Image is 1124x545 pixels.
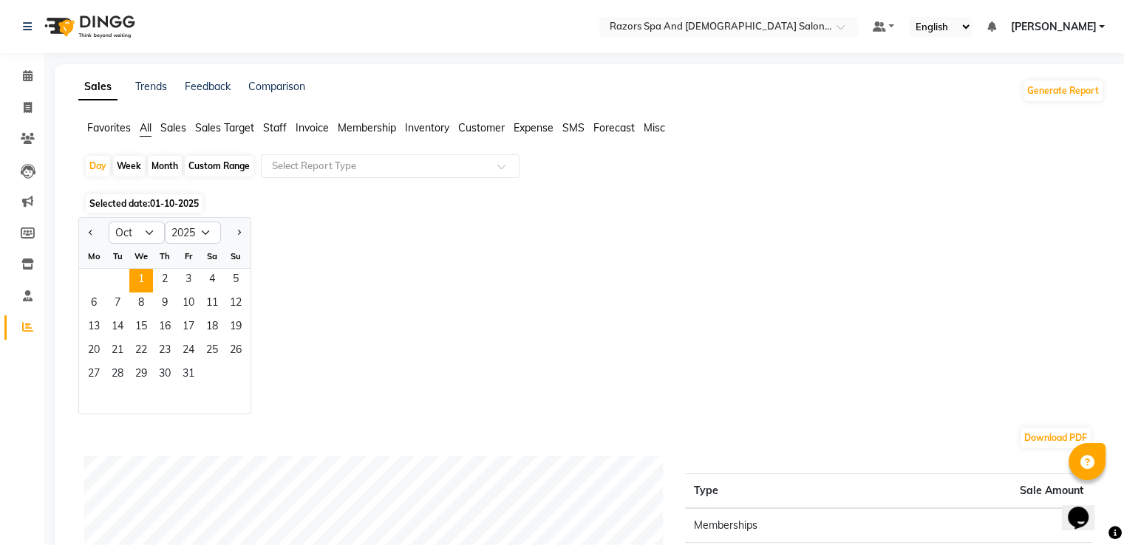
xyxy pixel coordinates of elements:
span: Staff [263,121,287,134]
div: Week [113,156,145,176]
span: [PERSON_NAME] [1010,19,1096,35]
span: 5 [224,269,248,292]
span: Customer [458,121,505,134]
span: SMS [562,121,585,134]
div: Sunday, October 26, 2025 [224,340,248,363]
div: Thursday, October 9, 2025 [153,292,177,316]
a: Comparison [248,80,305,93]
div: Wednesday, October 1, 2025 [129,269,153,292]
span: 31 [177,363,200,387]
button: Next month [233,221,245,244]
div: We [129,244,153,268]
th: Type [685,474,888,509]
span: 19 [224,316,248,340]
a: Sales [78,74,117,100]
div: Tu [106,244,129,268]
span: Misc [644,121,665,134]
span: 9 [153,292,177,316]
button: Previous month [85,221,97,244]
div: Sunday, October 12, 2025 [224,292,248,316]
div: Friday, October 24, 2025 [177,340,200,363]
span: 25 [200,340,224,363]
span: 11 [200,292,224,316]
span: 4 [200,269,224,292]
a: Feedback [185,80,231,93]
th: Sale Amount [889,474,1092,509]
span: 14 [106,316,129,340]
div: Wednesday, October 22, 2025 [129,340,153,363]
div: Su [224,244,248,268]
div: Saturday, October 25, 2025 [200,340,224,363]
td: 0 [889,508,1092,543]
div: Monday, October 6, 2025 [82,292,106,316]
div: Friday, October 10, 2025 [177,292,200,316]
span: 27 [82,363,106,387]
a: Trends [135,80,167,93]
span: 20 [82,340,106,363]
td: Memberships [685,508,888,543]
iframe: chat widget [1062,486,1109,530]
div: Sunday, October 5, 2025 [224,269,248,292]
div: Sunday, October 19, 2025 [224,316,248,340]
span: Forecast [593,121,635,134]
span: 17 [177,316,200,340]
span: 21 [106,340,129,363]
div: Friday, October 3, 2025 [177,269,200,292]
button: Download PDF [1021,428,1091,448]
span: 2 [153,269,177,292]
span: 29 [129,363,153,387]
div: Day [86,156,110,176]
img: logo [38,6,139,47]
span: Membership [338,121,396,134]
div: Fr [177,244,200,268]
span: Sales Target [195,121,254,134]
div: Th [153,244,177,268]
span: 30 [153,363,177,387]
span: 6 [82,292,106,316]
span: 12 [224,292,248,316]
span: Sales [160,121,186,134]
div: Thursday, October 2, 2025 [153,269,177,292]
div: Monday, October 13, 2025 [82,316,106,340]
div: Friday, October 31, 2025 [177,363,200,387]
div: Custom Range [185,156,253,176]
span: 1 [129,269,153,292]
button: Generate Report [1023,80,1103,101]
span: Inventory [405,121,449,134]
span: 01-10-2025 [150,198,199,209]
div: Mo [82,244,106,268]
span: 13 [82,316,106,340]
span: 16 [153,316,177,340]
div: Thursday, October 30, 2025 [153,363,177,387]
select: Select year [165,222,221,244]
div: Thursday, October 16, 2025 [153,316,177,340]
span: 8 [129,292,153,316]
div: Tuesday, October 28, 2025 [106,363,129,387]
div: Tuesday, October 7, 2025 [106,292,129,316]
div: Sa [200,244,224,268]
select: Select month [109,222,165,244]
span: 3 [177,269,200,292]
div: Wednesday, October 15, 2025 [129,316,153,340]
span: 28 [106,363,129,387]
div: Saturday, October 4, 2025 [200,269,224,292]
span: Favorites [87,121,131,134]
span: Expense [514,121,554,134]
span: 22 [129,340,153,363]
span: 7 [106,292,129,316]
div: Tuesday, October 14, 2025 [106,316,129,340]
span: 18 [200,316,224,340]
span: All [140,121,151,134]
span: 23 [153,340,177,363]
span: Invoice [296,121,329,134]
div: Saturday, October 18, 2025 [200,316,224,340]
div: Friday, October 17, 2025 [177,316,200,340]
div: Tuesday, October 21, 2025 [106,340,129,363]
div: Saturday, October 11, 2025 [200,292,224,316]
div: Month [148,156,182,176]
span: 26 [224,340,248,363]
div: Wednesday, October 29, 2025 [129,363,153,387]
span: 24 [177,340,200,363]
div: Monday, October 20, 2025 [82,340,106,363]
div: Monday, October 27, 2025 [82,363,106,387]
